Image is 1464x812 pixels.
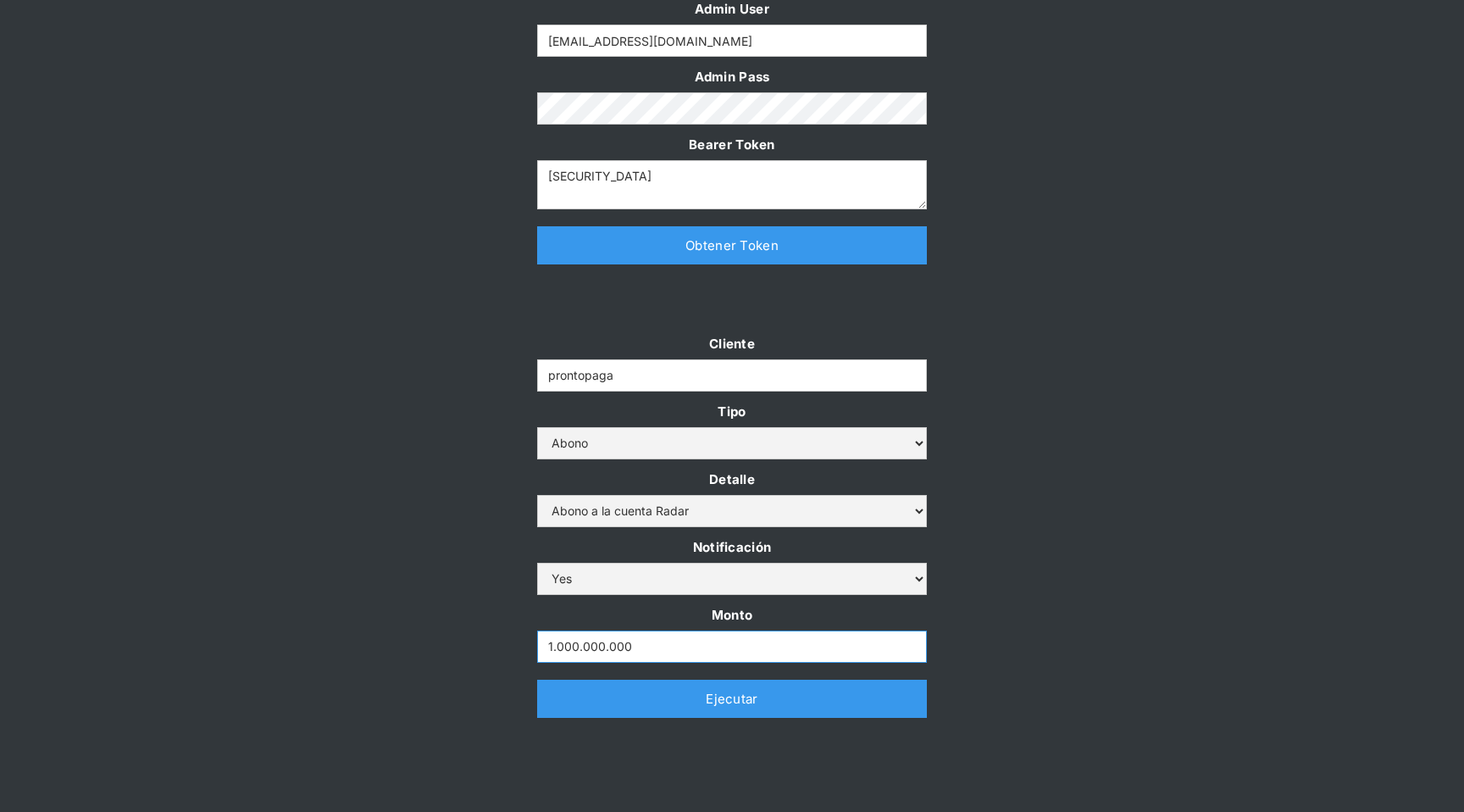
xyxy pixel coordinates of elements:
label: Bearer Token [537,133,927,156]
input: Monto [537,631,927,663]
input: Example Text [537,25,927,57]
label: Monto [537,603,927,626]
input: Example Text [537,359,927,392]
a: Obtener Token [537,226,927,264]
form: Form [537,332,927,663]
a: Ejecutar [537,680,927,718]
label: Admin Pass [537,65,927,88]
label: Notificación [537,536,927,559]
label: Tipo [537,400,927,423]
label: Cliente [537,332,927,355]
label: Detalle [537,468,927,491]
